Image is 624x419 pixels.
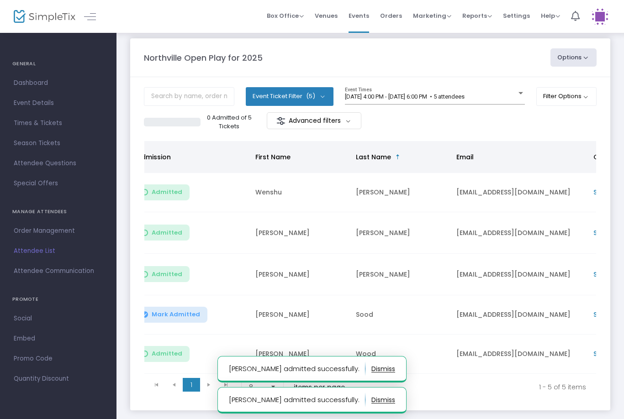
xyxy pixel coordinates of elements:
[152,189,182,196] span: Admitted
[183,378,200,392] span: Page 1
[380,4,402,27] span: Orders
[503,4,530,27] span: Settings
[134,184,190,200] button: Admitted
[14,333,103,345] span: Embed
[250,254,350,295] td: [PERSON_NAME]
[350,254,451,295] td: [PERSON_NAME]
[451,254,588,295] td: [EMAIL_ADDRESS][DOMAIN_NAME]
[255,152,291,162] span: First Name
[371,361,395,376] button: dismiss
[134,346,190,362] button: Admitted
[14,137,103,149] span: Season Tickets
[349,4,369,27] span: Events
[276,116,286,126] img: filter
[152,271,182,278] span: Admitted
[536,87,597,105] button: Filter Options
[250,173,350,212] td: Wenshu
[350,335,451,374] td: Wood
[14,353,103,365] span: Promo Code
[356,152,391,162] span: Last Name
[250,335,350,374] td: [PERSON_NAME]
[229,361,365,376] p: [PERSON_NAME] admitted successfully.
[593,152,621,162] span: Order ID
[550,48,597,67] button: Options
[364,378,586,396] kendo-pager-info: 1 - 5 of 5 items
[12,203,104,221] h4: MANAGE ATTENDEES
[350,212,451,254] td: [PERSON_NAME]
[14,373,103,385] span: Quantity Discount
[134,307,207,323] button: Mark Admitted
[12,55,104,73] h4: GENERAL
[14,117,103,129] span: Times & Tickets
[267,11,304,20] span: Box Office
[350,295,451,335] td: Sood
[451,295,588,335] td: [EMAIL_ADDRESS][DOMAIN_NAME]
[152,311,200,318] span: Mark Admitted
[137,152,171,162] span: Admission
[204,113,254,131] p: 0 Admitted of 5 Tickets
[14,157,103,169] span: Attendee Questions
[306,93,315,100] span: (5)
[14,77,103,89] span: Dashboard
[371,393,395,407] button: dismiss
[462,11,492,20] span: Reports
[451,335,588,374] td: [EMAIL_ADDRESS][DOMAIN_NAME]
[394,153,402,161] span: Sortable
[350,173,451,212] td: [PERSON_NAME]
[152,350,182,357] span: Admitted
[451,173,588,212] td: [EMAIL_ADDRESS][DOMAIN_NAME]
[246,87,333,105] button: Event Ticket Filter(5)
[267,112,361,129] m-button: Advanced filters
[144,141,596,374] div: Data table
[14,178,103,189] span: Special Offers
[144,87,234,106] input: Search by name, order number, email, ip address
[134,225,190,241] button: Admitted
[152,229,182,236] span: Admitted
[315,4,338,27] span: Venues
[451,212,588,254] td: [EMAIL_ADDRESS][DOMAIN_NAME]
[12,290,104,309] h4: PROMOTE
[14,245,103,257] span: Attendee List
[250,295,350,335] td: [PERSON_NAME]
[229,393,365,407] p: [PERSON_NAME] admitted successfully.
[134,266,190,282] button: Admitted
[345,93,465,100] span: [DATE] 4:00 PM - [DATE] 6:00 PM • 5 attendees
[413,11,451,20] span: Marketing
[14,313,103,325] span: Social
[541,11,560,20] span: Help
[14,225,103,237] span: Order Management
[250,212,350,254] td: [PERSON_NAME]
[14,265,103,277] span: Attendee Communication
[14,97,103,109] span: Event Details
[456,152,474,162] span: Email
[144,52,263,64] m-panel-title: Northville Open Play for 2025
